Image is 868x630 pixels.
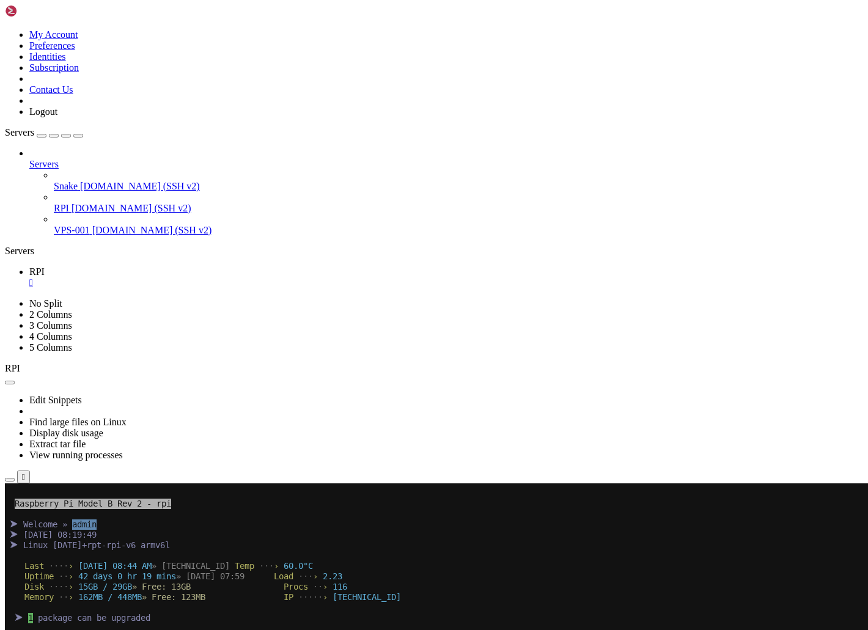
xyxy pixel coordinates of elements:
[59,150,68,160] span: ]$
[17,471,30,483] button: 
[54,203,863,214] a: RPI [DOMAIN_NAME] (SSH v2)
[54,170,863,192] li: Snake [DOMAIN_NAME] (SSH v2)
[10,130,18,139] span: ⮞
[29,395,82,405] a: Edit Snippets
[137,109,200,119] span: » Free: 123MB
[23,130,28,140] span: 1
[44,78,64,87] span: ····
[29,342,72,353] a: 5 Columns
[72,203,191,213] span: [DOMAIN_NAME] (SSH v2)
[5,36,62,46] span: ⮞ Welcome »
[308,88,313,98] span: ›
[73,98,127,108] span: 15GB / 29GB
[29,428,103,438] a: Display disk usage
[33,130,145,139] span: package can be upgraded
[279,98,303,108] span: Procs
[29,266,45,277] span: RPI
[54,192,863,214] li: RPI [DOMAIN_NAME] (SSH v2)
[29,439,86,449] a: Extract tar file
[54,181,78,191] span: Snake
[29,277,863,288] a: 
[20,109,49,119] span: Memory
[127,98,186,108] span: » Free: 13GB
[54,181,863,192] a: Snake [DOMAIN_NAME] (SSH v2)
[279,109,289,119] span: IP
[29,29,78,40] a: My Account
[318,88,337,98] span: 2.23
[29,450,123,460] a: View running processes
[29,331,72,342] a: 4 Columns
[29,148,863,236] li: Servers
[20,88,49,98] span: Uptime
[54,109,64,119] span: ··
[293,88,308,98] span: ···
[318,98,323,108] span: ›
[64,109,68,119] span: ›
[54,214,863,236] li: VPS-001 [DOMAIN_NAME] (SSH v2)
[29,298,62,309] a: No Split
[328,109,396,119] span: [TECHNICAL_ID]
[171,88,240,98] span: » [DATE] 07:59
[29,159,863,170] a: Servers
[10,150,34,160] span: admin
[29,309,72,320] a: 2 Columns
[29,266,863,288] a: RPI
[254,78,269,87] span: ···
[328,98,342,108] span: 116
[5,5,75,17] img: Shellngn
[5,150,10,160] span: [
[54,225,90,235] span: VPS-001
[44,98,64,108] span: ····
[22,472,25,482] div: 
[92,225,212,235] span: [DOMAIN_NAME] (SSH v2)
[54,150,59,160] span: ~
[80,181,200,191] span: [DOMAIN_NAME] (SSH v2)
[54,225,863,236] a: VPS-001 [DOMAIN_NAME] (SSH v2)
[318,109,323,119] span: ›
[29,417,127,427] a: Find large files on Linux
[5,127,83,137] a: Servers
[5,363,20,373] span: RPI
[269,78,274,87] span: ›
[293,109,318,119] span: ·····
[20,78,39,87] span: Last
[29,106,57,117] a: Logout
[147,78,225,87] span: » [TECHNICAL_ID]
[29,62,79,73] a: Subscription
[5,127,34,137] span: Servers
[5,46,92,56] span: ⮞ [DATE] 08:19:49
[64,78,68,87] span: ›
[269,88,289,98] span: Load
[5,57,165,67] span: ⮞ Linux [DATE]+rpt-rpi-v6 armv6l
[29,320,72,331] a: 3 Columns
[54,88,64,98] span: ··
[29,159,59,169] span: Servers
[29,40,75,51] a: Preferences
[5,246,863,257] div: Servers
[73,109,137,119] span: 162MB / 448MB
[73,78,147,87] span: [DATE] 08:44 AM
[34,150,39,160] span: @
[279,78,308,87] span: 60.0°C
[308,98,318,108] span: ··
[82,150,87,161] div: (15, 14)
[10,15,166,26] span: Raspberry Pi Model B Rev 2 - rpi
[29,51,66,62] a: Identities
[20,98,39,108] span: Disk
[39,150,54,160] span: rpi
[64,88,68,98] span: ›
[67,36,92,46] span: admin
[64,98,68,108] span: ›
[29,84,73,95] a: Contact Us
[73,88,171,98] span: 42 days 0 hr 19 mins
[230,78,249,87] span: Temp
[54,203,69,213] span: RPI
